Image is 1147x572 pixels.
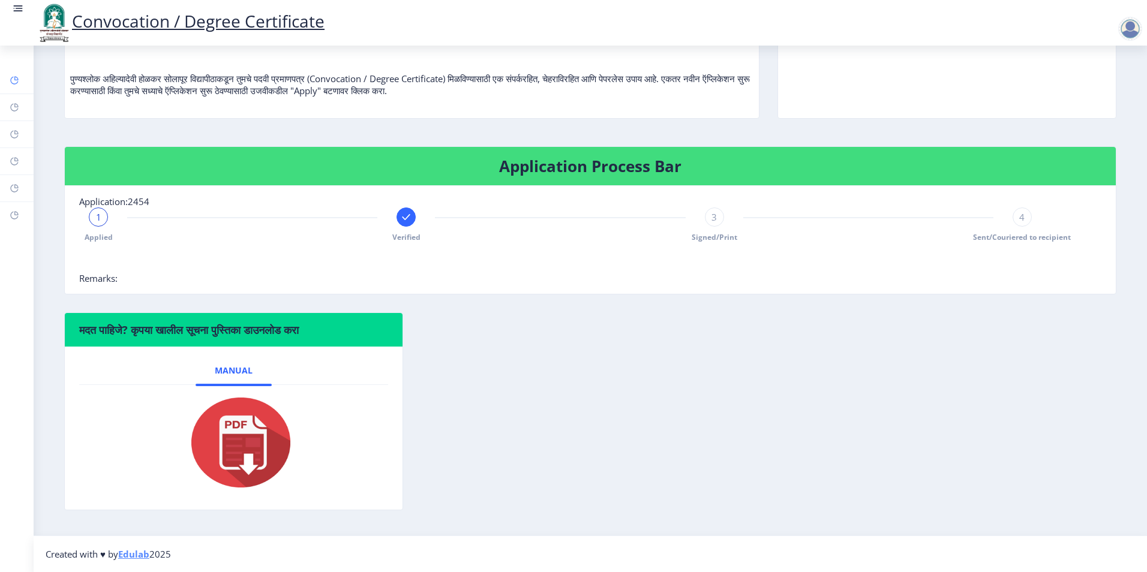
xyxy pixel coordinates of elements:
[79,272,118,284] span: Remarks:
[118,548,149,560] a: Edulab
[85,232,113,242] span: Applied
[79,156,1101,176] h4: Application Process Bar
[196,356,272,385] a: Manual
[36,10,325,32] a: Convocation / Degree Certificate
[46,548,171,560] span: Created with ♥ by 2025
[79,323,388,337] h6: मदत पाहिजे? कृपया खालील सूचना पुस्तिका डाउनलोड करा
[973,232,1071,242] span: Sent/Couriered to recipient
[215,366,253,375] span: Manual
[392,232,421,242] span: Verified
[70,49,753,97] p: पुण्यश्लोक अहिल्यादेवी होळकर सोलापूर विद्यापीठाकडून तुमचे पदवी प्रमाणपत्र (Convocation / Degree C...
[692,232,737,242] span: Signed/Print
[79,195,149,207] span: Application:2454
[96,211,101,223] span: 1
[36,2,72,43] img: logo
[173,395,293,490] img: pdf.png
[711,211,717,223] span: 3
[1019,211,1025,223] span: 4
